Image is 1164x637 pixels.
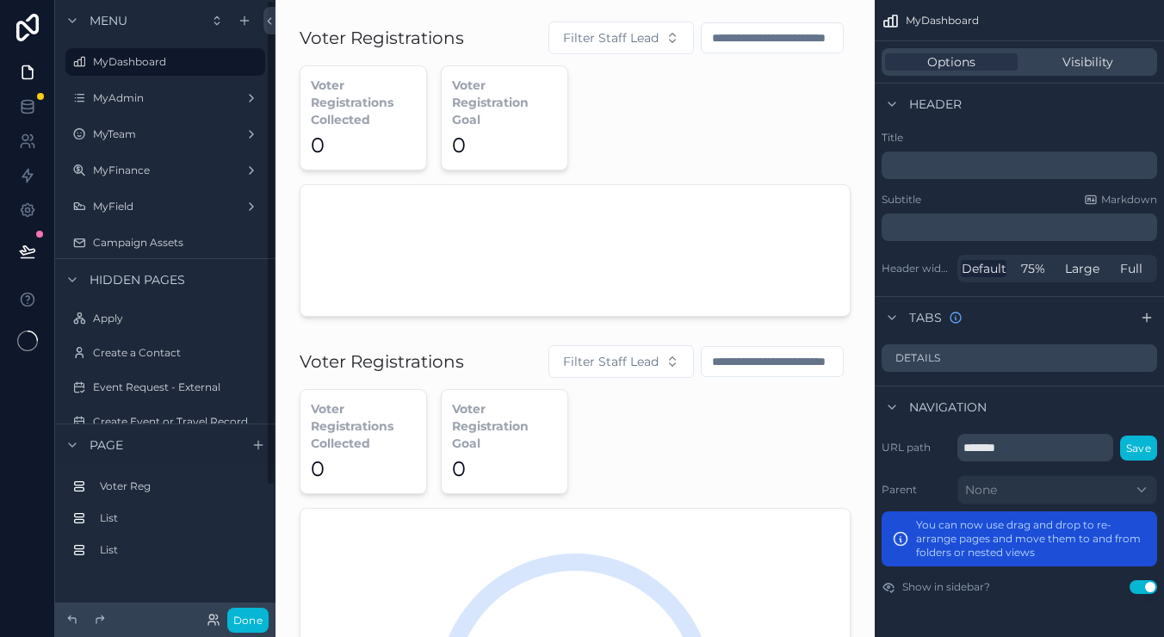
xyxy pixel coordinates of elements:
[882,152,1157,179] div: scrollable content
[93,200,238,213] label: MyField
[65,84,265,112] a: MyAdmin
[65,339,265,367] a: Create a Contact
[65,305,265,332] a: Apply
[93,380,262,394] label: Event Request - External
[93,312,262,325] label: Apply
[882,193,921,207] label: Subtitle
[882,131,1157,145] label: Title
[93,236,262,250] label: Campaign Assets
[93,55,255,69] label: MyDashboard
[916,518,1147,560] p: You can now use drag and drop to re-arrange pages and move them to and from folders or nested views
[1062,53,1113,71] span: Visibility
[93,415,262,429] label: Create Event or Travel Record
[65,374,265,401] a: Event Request - External
[1065,260,1099,277] span: Large
[93,346,262,360] label: Create a Contact
[100,479,258,493] label: Voter Reg
[909,309,942,326] span: Tabs
[927,53,975,71] span: Options
[65,193,265,220] a: MyField
[882,441,950,455] label: URL path
[93,164,238,177] label: MyFinance
[1120,260,1142,277] span: Full
[1021,260,1045,277] span: 75%
[1084,193,1157,207] a: Markdown
[957,475,1157,504] button: None
[227,608,269,633] button: Done
[65,229,265,257] a: Campaign Assets
[90,271,185,288] span: Hidden pages
[90,12,127,29] span: Menu
[65,48,265,76] a: MyDashboard
[965,481,997,498] span: None
[1120,436,1157,461] button: Save
[1101,193,1157,207] span: Markdown
[93,127,238,141] label: MyTeam
[65,157,265,184] a: MyFinance
[100,543,258,557] label: List
[882,483,950,497] label: Parent
[882,213,1157,241] div: scrollable content
[909,399,987,416] span: Navigation
[65,121,265,148] a: MyTeam
[90,436,123,454] span: Page
[962,260,1006,277] span: Default
[93,91,238,105] label: MyAdmin
[909,96,962,113] span: Header
[902,580,990,594] label: Show in sidebar?
[882,262,950,275] label: Header width
[55,465,276,581] div: scrollable content
[906,14,979,28] span: MyDashboard
[100,511,258,525] label: List
[895,351,940,365] label: Details
[65,408,265,436] a: Create Event or Travel Record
